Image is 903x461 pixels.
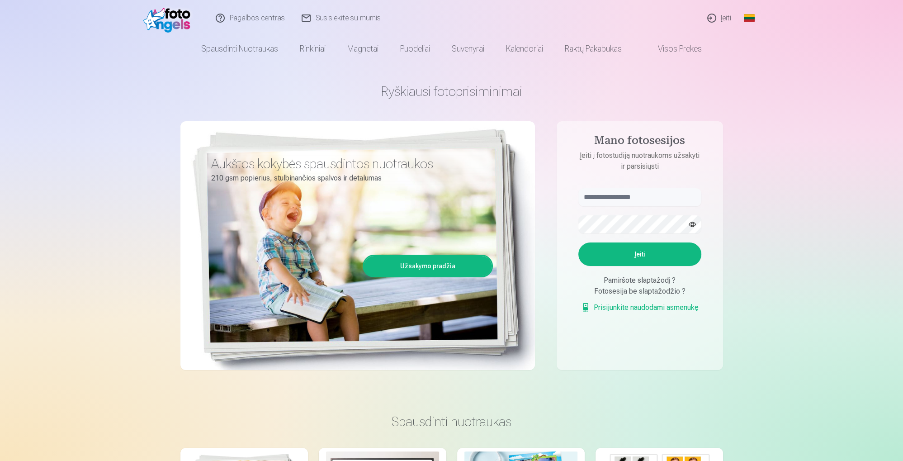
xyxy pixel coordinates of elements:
a: Visos prekės [633,36,713,62]
a: Magnetai [336,36,389,62]
h1: Ryškiausi fotoprisiminimai [180,83,723,100]
button: Įeiti [578,242,701,266]
a: Prisijunkite naudodami asmenukę [581,302,699,313]
a: Užsakymo pradžia [364,256,492,276]
a: Kalendoriai [495,36,554,62]
div: Pamiršote slaptažodį ? [578,275,701,286]
h4: Mano fotosesijos [569,134,710,150]
a: Suvenyrai [441,36,495,62]
p: 210 gsm popierius, stulbinančios spalvos ir detalumas [211,172,486,185]
p: Įeiti į fotostudiją nuotraukoms užsakyti ir parsisiųsti [569,150,710,172]
h3: Aukštos kokybės spausdintos nuotraukos [211,156,486,172]
a: Spausdinti nuotraukas [190,36,289,62]
a: Raktų pakabukas [554,36,633,62]
div: Fotosesija be slaptažodžio ? [578,286,701,297]
a: Rinkiniai [289,36,336,62]
h3: Spausdinti nuotraukas [188,413,716,430]
a: Puodeliai [389,36,441,62]
img: /fa2 [143,4,195,33]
